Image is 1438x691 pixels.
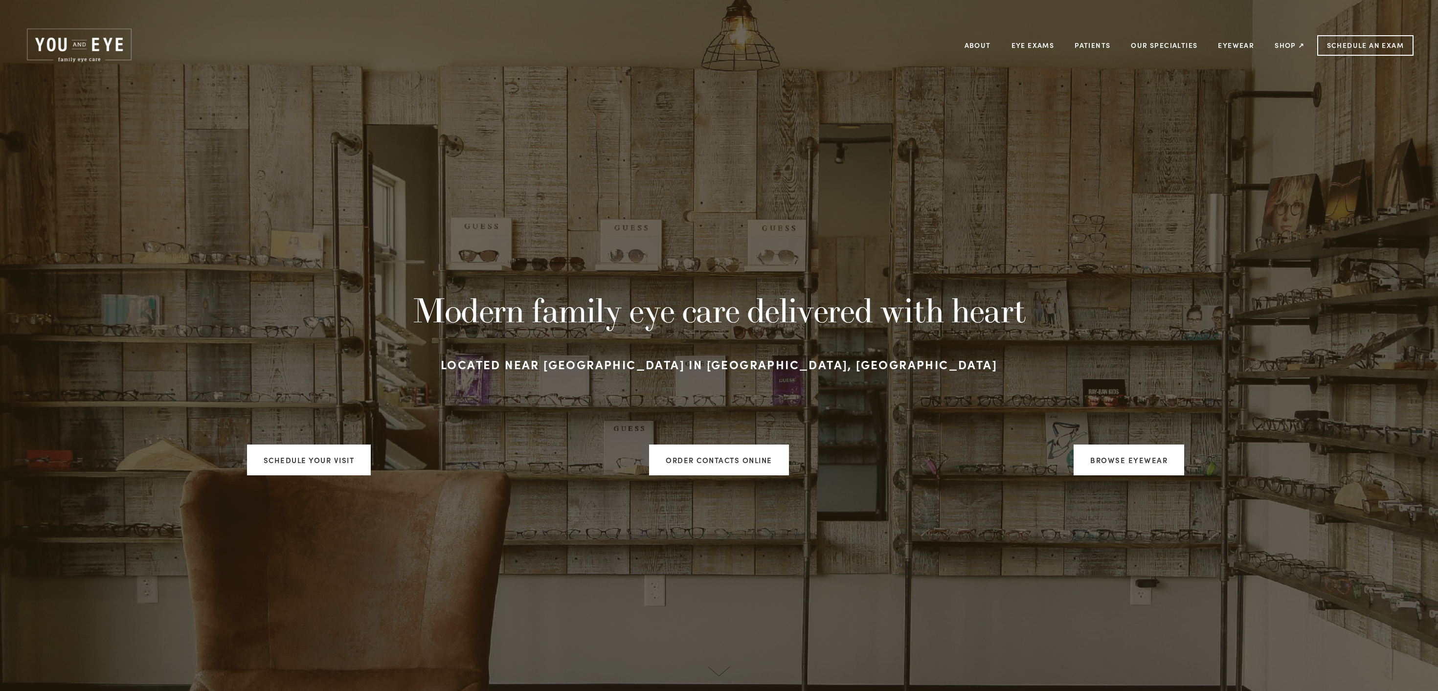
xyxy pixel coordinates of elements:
a: Shop ↗ [1275,38,1304,53]
a: Eye Exams [1011,38,1055,53]
a: Eyewear [1218,38,1254,53]
a: Schedule your visit [247,445,371,475]
strong: Located near [GEOGRAPHIC_DATA] in [GEOGRAPHIC_DATA], [GEOGRAPHIC_DATA] [441,356,997,372]
a: Schedule an Exam [1317,35,1414,56]
h1: Modern family eye care delivered with heart [294,290,1144,330]
img: Rochester, MN | You and Eye | Family Eye Care [24,27,134,64]
a: Browse Eyewear [1074,445,1184,475]
a: ORDER CONTACTS ONLINE [649,445,789,475]
a: Patients [1075,38,1110,53]
a: Our Specialties [1131,41,1197,50]
a: About [965,38,991,53]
